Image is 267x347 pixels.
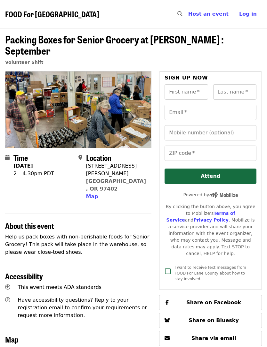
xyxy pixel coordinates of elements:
[165,203,256,257] div: By clicking the button above, you agree to Mobilize's and . Mobilize is a service provider and wi...
[183,192,238,197] span: Powered by
[5,220,54,231] span: About this event
[5,60,44,65] a: Volunteer Shift
[213,84,256,100] input: Last name
[5,297,10,303] i: question-circle icon
[5,270,43,282] span: Accessibility
[5,8,99,19] span: FOOD For [GEOGRAPHIC_DATA]
[189,317,239,323] span: Share on Bluesky
[165,125,256,140] input: Mobile number (optional)
[165,75,208,81] span: Sign up now
[86,152,111,163] span: Location
[191,335,236,341] span: Share via email
[193,217,229,223] a: Privacy Policy
[234,8,262,20] button: Log in
[188,11,229,17] a: Host an event
[5,233,151,256] p: Help us pack boxes with non-perishable foods for Senior Grocery! This pack will take place in the...
[239,11,257,17] span: Log in
[13,170,54,177] div: 2 – 4:30pm PDT
[177,11,182,17] i: search icon
[86,162,147,177] div: [STREET_ADDRESS][PERSON_NAME]
[159,295,262,310] button: Share on Facebook
[86,193,98,200] button: Map
[209,192,238,198] img: Powered by Mobilize
[5,155,10,161] i: calendar icon
[159,313,262,328] button: Share on Bluesky
[165,105,256,120] input: Email
[165,146,256,161] input: ZIP code
[165,84,208,100] input: First name
[186,6,191,22] input: Search
[165,169,256,184] button: Attend
[5,32,224,58] span: Packing Boxes for Senior Grocery at [PERSON_NAME] : September
[5,334,19,345] span: Map
[18,297,147,318] span: Have accessibility questions? Reply to your registration email to confirm your requirements or re...
[13,152,28,163] span: Time
[166,211,235,223] a: Terms of Service
[5,10,99,19] a: FOOD For [GEOGRAPHIC_DATA]
[78,155,82,161] i: map-marker-alt icon
[5,72,151,147] img: Packing Boxes for Senior Grocery at Bailey Hill : September organized by FOOD For Lane County
[174,265,246,281] span: I want to receive text messages from FOOD For Lane County about how to stay involved.
[86,193,98,200] span: Map
[18,284,101,290] span: This event meets ADA standards
[13,163,33,169] strong: [DATE]
[86,178,146,192] a: [GEOGRAPHIC_DATA], OR 97402
[159,331,262,346] button: Share via email
[5,284,10,290] i: universal-access icon
[186,299,241,306] span: Share on Facebook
